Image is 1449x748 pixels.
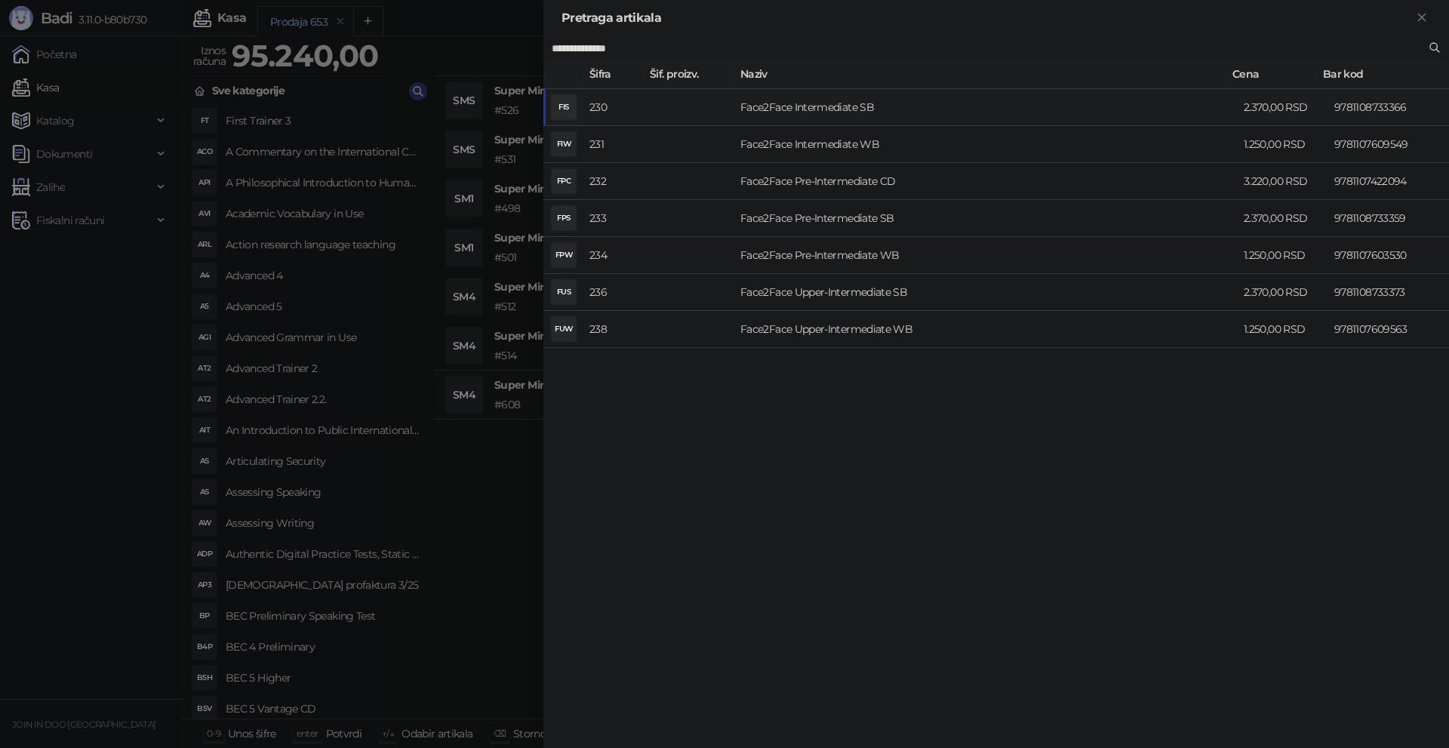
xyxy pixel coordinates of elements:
[1413,9,1431,27] button: Zatvori
[1238,200,1328,237] td: 2.370,00 RSD
[734,237,1238,274] td: Face2Face Pre-Intermediate WB
[583,200,644,237] td: 233
[583,274,644,311] td: 236
[734,89,1238,126] td: Face2Face Intermediate SB
[1238,311,1328,348] td: 1.250,00 RSD
[552,317,576,341] div: FUW
[644,60,734,89] th: Šif. proizv.
[552,169,576,193] div: FPC
[1328,200,1449,237] td: 9781108733359
[734,200,1238,237] td: Face2Face Pre-Intermediate SB
[1238,237,1328,274] td: 1.250,00 RSD
[552,243,576,267] div: FPW
[734,274,1238,311] td: Face2Face Upper-Intermediate SB
[561,9,1413,27] div: Pretraga artikala
[1328,274,1449,311] td: 9781108733373
[583,163,644,200] td: 232
[734,163,1238,200] td: Face2Face Pre-Intermediate CD
[1238,163,1328,200] td: 3.220,00 RSD
[1226,60,1317,89] th: Cena
[583,60,644,89] th: Šifra
[1328,163,1449,200] td: 9781107422094
[1328,237,1449,274] td: 9781107603530
[583,237,644,274] td: 234
[583,311,644,348] td: 238
[1328,126,1449,163] td: 9781107609549
[583,126,644,163] td: 231
[552,95,576,119] div: FIS
[552,206,576,230] div: FPS
[1238,274,1328,311] td: 2.370,00 RSD
[583,89,644,126] td: 230
[1317,60,1438,89] th: Bar kod
[552,280,576,304] div: FUS
[1238,89,1328,126] td: 2.370,00 RSD
[1238,126,1328,163] td: 1.250,00 RSD
[552,132,576,156] div: FIW
[1328,89,1449,126] td: 9781108733366
[1328,311,1449,348] td: 9781107609563
[734,126,1238,163] td: Face2Face Intermediate WB
[734,311,1238,348] td: Face2Face Upper-Intermediate WB
[734,60,1226,89] th: Naziv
